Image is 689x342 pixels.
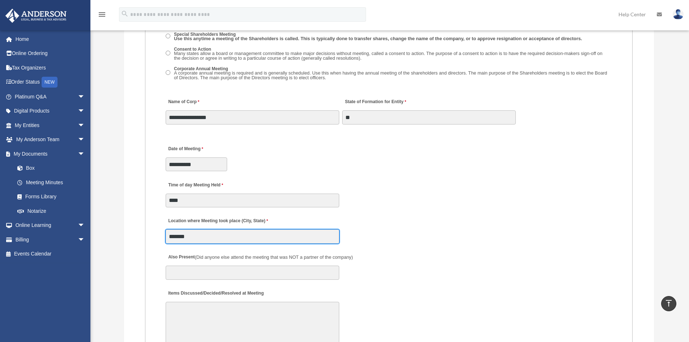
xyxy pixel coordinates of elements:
span: Use this anytime a meeting of the Shareholders is called. This is typically done to transfer shar... [174,36,582,41]
a: Home [5,32,96,46]
a: menu [98,13,106,19]
i: menu [98,10,106,19]
i: search [121,10,129,18]
span: (Did anyone else attend the meeting that was NOT a partner of the company) [195,254,353,260]
span: arrow_drop_down [78,218,92,233]
a: Box [10,161,96,176]
a: vertical_align_top [661,296,676,311]
a: Order StatusNEW [5,75,96,90]
label: Special Shareholders Meeting [172,31,585,42]
label: Location where Meeting took place (City, State) [166,216,270,226]
img: User Pic [673,9,684,20]
a: Online Learningarrow_drop_down [5,218,96,233]
a: Platinum Q&Aarrow_drop_down [5,89,96,104]
div: NEW [42,77,58,88]
a: Notarize [10,204,96,218]
a: Events Calendar [5,247,96,261]
a: My Anderson Teamarrow_drop_down [5,132,96,147]
i: vertical_align_top [664,299,673,308]
span: arrow_drop_down [78,147,92,161]
a: My Documentsarrow_drop_down [5,147,96,161]
span: arrow_drop_down [78,232,92,247]
label: Date of Meeting [166,144,234,154]
img: Anderson Advisors Platinum Portal [3,9,69,23]
label: Consent to Action [172,46,612,62]
a: Meeting Minutes [10,175,92,190]
label: Name of Corp [166,97,201,107]
a: Forms Library [10,190,96,204]
a: Online Ordering [5,46,96,61]
a: Billingarrow_drop_down [5,232,96,247]
span: arrow_drop_down [78,118,92,133]
span: Many states allow a board or management committee to make major decisions without meeting, called... [174,51,603,61]
label: Also Present [166,253,355,262]
span: arrow_drop_down [78,104,92,119]
label: State of Formation for Entity [342,97,408,107]
a: Digital Productsarrow_drop_down [5,104,96,118]
label: Time of day Meeting Held [166,180,234,190]
a: My Entitiesarrow_drop_down [5,118,96,132]
span: arrow_drop_down [78,132,92,147]
label: Items Discussed/Decided/Resolved at Meeting [166,289,265,299]
a: Tax Organizers [5,60,96,75]
label: Corporate Annual Meeting [172,66,612,81]
span: A corporate annual meeting is required and is generally scheduled. Use this when having the annua... [174,70,607,80]
span: arrow_drop_down [78,89,92,104]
